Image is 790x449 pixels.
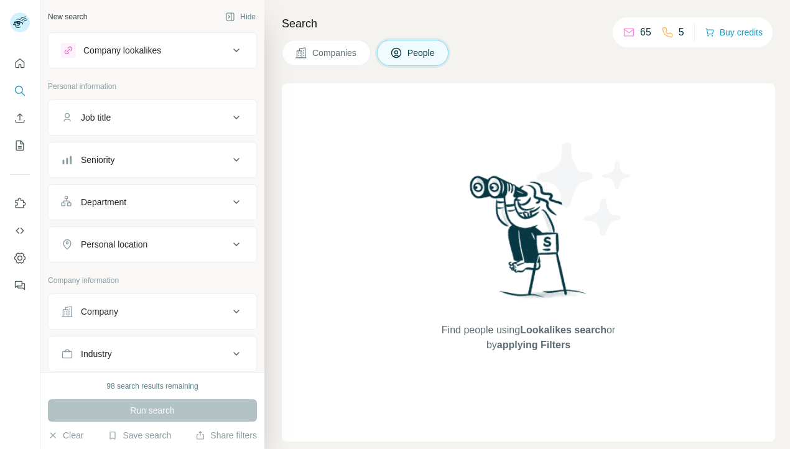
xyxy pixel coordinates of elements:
button: Search [10,80,30,102]
button: Use Surfe API [10,220,30,242]
button: Buy credits [705,24,763,41]
button: Seniority [49,145,256,175]
div: 98 search results remaining [106,381,198,392]
button: Personal location [49,229,256,259]
button: Hide [216,7,264,26]
button: Department [49,187,256,217]
div: Department [81,196,126,208]
button: Save search [108,429,171,442]
button: Industry [49,339,256,369]
div: Job title [81,111,111,124]
div: Company [81,305,118,318]
img: Surfe Illustration - Woman searching with binoculars [464,172,593,311]
button: Dashboard [10,247,30,269]
button: Use Surfe on LinkedIn [10,192,30,215]
button: Company [49,297,256,326]
div: Company lookalikes [83,44,161,57]
p: Personal information [48,81,257,92]
p: 65 [640,25,651,40]
div: New search [48,11,87,22]
button: Quick start [10,52,30,75]
div: Industry [81,348,112,360]
span: Find people using or by [429,323,628,353]
span: People [407,47,436,59]
span: Lookalikes search [520,325,606,335]
img: Surfe Illustration - Stars [529,133,641,245]
button: My lists [10,134,30,157]
span: applying Filters [497,340,570,350]
button: Clear [48,429,83,442]
span: Companies [312,47,358,59]
button: Share filters [195,429,257,442]
p: 5 [679,25,684,40]
h4: Search [282,15,775,32]
div: Personal location [81,238,147,251]
button: Company lookalikes [49,35,256,65]
button: Feedback [10,274,30,297]
div: Seniority [81,154,114,166]
button: Enrich CSV [10,107,30,129]
button: Job title [49,103,256,132]
p: Company information [48,275,257,286]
